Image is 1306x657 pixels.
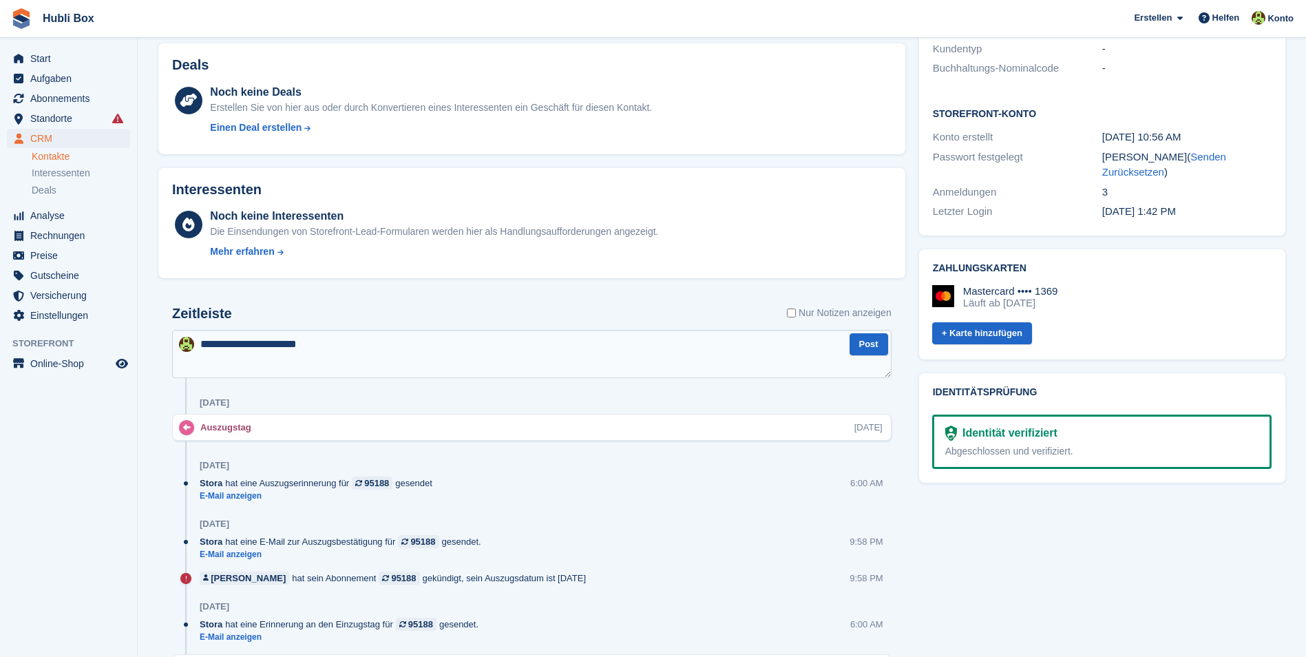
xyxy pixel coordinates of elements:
div: Buchhaltungs-Nominalcode [933,61,1102,76]
a: 95188 [398,535,439,548]
a: Hubli Box [37,7,100,30]
a: menu [7,129,130,148]
a: E-Mail anzeigen [200,490,439,502]
a: 95188 [379,572,419,585]
a: 95188 [352,477,392,490]
div: Mastercard •••• 1369 [963,285,1058,298]
span: Rechnungen [30,226,113,245]
div: Noch keine Deals [210,84,652,101]
a: Speisekarte [7,354,130,373]
div: 95188 [408,618,433,631]
div: Die Einsendungen von Storefront-Lead-Formularen werden hier als Handlungsaufforderungen angezeigt. [210,225,658,239]
button: Post [850,333,888,356]
h2: Zeitleiste [172,306,232,322]
span: Aufgaben [30,69,113,88]
div: 95188 [410,535,435,548]
span: Gutscheine [30,266,113,285]
div: 6:00 AM [850,477,883,490]
span: Storefront [12,337,137,351]
a: + Karte hinzufügen [932,322,1032,345]
div: hat eine Erinnerung an den Einzugstag für gesendet. [200,618,485,631]
a: menu [7,49,130,68]
div: 6:00 AM [850,618,883,631]
div: 95188 [364,477,389,490]
h2: Zahlungskarten [933,263,1272,274]
div: [PERSON_NAME] [1102,149,1272,180]
a: menu [7,109,130,128]
a: Kontakte [32,150,130,163]
div: [DATE] [200,460,229,471]
img: Luca Space4you [1252,11,1265,25]
div: 9:58 PM [850,535,883,548]
div: 95188 [391,572,416,585]
a: menu [7,246,130,265]
i: Es sind Fehler bei der Synchronisierung von Smart-Einträgen aufgetreten [112,113,123,124]
span: Konto [1267,12,1294,25]
span: Stora [200,477,222,490]
div: 9:58 PM [850,572,883,585]
div: hat sein Abonnement gekündigt, sein Auszugsdatum ist [DATE] [200,572,593,585]
span: Start [30,49,113,68]
time: 2025-07-14 11:42:27 UTC [1102,205,1176,217]
img: Luca Space4you [179,337,194,352]
span: Stora [200,618,222,631]
input: Nur Notizen anzeigen [787,306,796,320]
a: E-Mail anzeigen [200,549,488,561]
span: Standorte [30,109,113,128]
a: E-Mail anzeigen [200,632,485,643]
div: Auszugstag [200,421,258,434]
span: Interessenten [32,167,90,180]
div: [DATE] 10:56 AM [1102,129,1272,145]
h2: Identitätsprüfung [933,387,1272,398]
div: Erstellen Sie von hier aus oder durch Konvertieren eines Interessenten ein Geschäft für diesen Ko... [210,101,652,115]
span: Erstellen [1134,11,1172,25]
div: hat eine Auszugserinnerung für gesendet [200,477,439,490]
span: Online-Shop [30,354,113,373]
div: Noch keine Interessenten [210,208,658,225]
h2: Deals [172,57,209,73]
h2: Interessenten [172,182,262,198]
span: CRM [30,129,113,148]
div: Konto erstellt [933,129,1102,145]
img: Mastercard Logo [932,285,954,307]
span: Stora [200,535,222,548]
div: Anmeldungen [933,185,1102,200]
div: [DATE] [200,519,229,530]
div: Abgeschlossen und verifiziert. [945,444,1258,459]
div: Letzter Login [933,204,1102,220]
a: Vorschau-Shop [114,355,130,372]
a: Interessenten [32,166,130,180]
div: Identität verifiziert [957,425,1057,441]
h2: Storefront-Konto [933,106,1272,120]
a: menu [7,226,130,245]
a: menu [7,206,130,225]
div: [DATE] [854,421,883,434]
a: Einen Deal erstellen [210,121,652,135]
a: Mehr erfahren [210,244,658,259]
a: [PERSON_NAME] [200,572,289,585]
div: [PERSON_NAME] [211,572,286,585]
span: Deals [32,184,56,197]
div: Mehr erfahren [210,244,274,259]
a: menu [7,266,130,285]
div: Einen Deal erstellen [210,121,302,135]
a: menu [7,89,130,108]
div: hat eine E-Mail zur Auszugsbestätigung für gesendet. [200,535,488,548]
a: menu [7,286,130,305]
span: Preise [30,246,113,265]
div: [DATE] [200,397,229,408]
label: Nur Notizen anzeigen [787,306,892,320]
div: - [1102,61,1272,76]
div: Kundentyp [933,41,1102,57]
span: Einstellungen [30,306,113,325]
a: menu [7,306,130,325]
div: Passwort festgelegt [933,149,1102,180]
a: menu [7,69,130,88]
a: 95188 [396,618,436,631]
span: Versicherung [30,286,113,305]
span: Analyse [30,206,113,225]
div: - [1102,41,1272,57]
span: Abonnements [30,89,113,108]
div: [DATE] [200,601,229,612]
img: Identitätsüberprüfung bereit [945,426,957,441]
